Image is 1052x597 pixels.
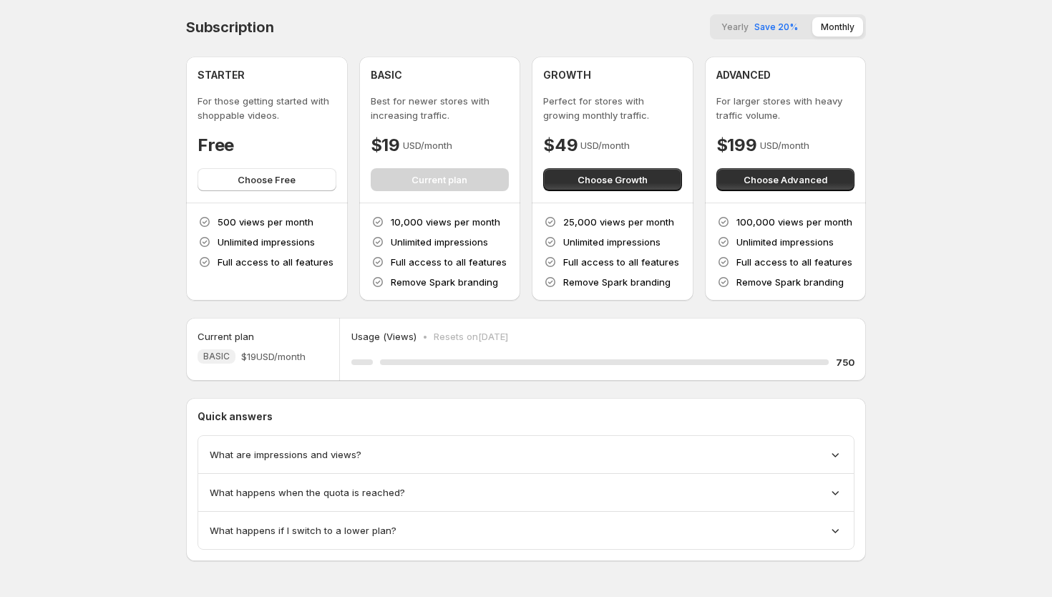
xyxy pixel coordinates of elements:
p: 500 views per month [218,215,313,229]
p: 25,000 views per month [563,215,674,229]
p: Quick answers [198,409,854,424]
p: Remove Spark branding [563,275,671,289]
p: For those getting started with shoppable videos. [198,94,336,122]
span: What happens when the quota is reached? [210,485,405,500]
p: Best for newer stores with increasing traffic. [371,94,510,122]
span: Save 20% [754,21,798,32]
p: 100,000 views per month [736,215,852,229]
span: BASIC [203,351,230,362]
p: Resets on [DATE] [434,329,508,344]
p: Unlimited impressions [736,235,834,249]
p: USD/month [403,138,452,152]
p: USD/month [580,138,630,152]
p: • [422,329,428,344]
h5: Current plan [198,329,254,344]
p: Full access to all features [391,255,507,269]
button: Choose Advanced [716,168,855,191]
span: Yearly [721,21,749,32]
span: Choose Free [238,173,296,187]
h4: $49 [543,134,578,157]
h4: $19 [371,134,400,157]
h4: Subscription [186,19,274,36]
button: Monthly [812,17,863,37]
p: Usage (Views) [351,329,417,344]
p: Unlimited impressions [218,235,315,249]
span: What are impressions and views? [210,447,361,462]
p: Perfect for stores with growing monthly traffic. [543,94,682,122]
span: Choose Advanced [744,173,827,187]
p: Unlimited impressions [563,235,661,249]
p: Remove Spark branding [391,275,498,289]
button: Choose Free [198,168,336,191]
span: $19 USD/month [241,349,306,364]
p: USD/month [760,138,809,152]
h4: BASIC [371,68,402,82]
button: Choose Growth [543,168,682,191]
p: For larger stores with heavy traffic volume. [716,94,855,122]
button: YearlySave 20% [713,17,807,37]
h4: ADVANCED [716,68,771,82]
p: Full access to all features [218,255,333,269]
p: 10,000 views per month [391,215,500,229]
h4: GROWTH [543,68,591,82]
h4: Free [198,134,234,157]
p: Unlimited impressions [391,235,488,249]
p: Full access to all features [736,255,852,269]
span: What happens if I switch to a lower plan? [210,523,396,538]
h4: $199 [716,134,757,157]
p: Remove Spark branding [736,275,844,289]
h4: STARTER [198,68,245,82]
h5: 750 [836,355,854,369]
span: Choose Growth [578,173,648,187]
p: Full access to all features [563,255,679,269]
